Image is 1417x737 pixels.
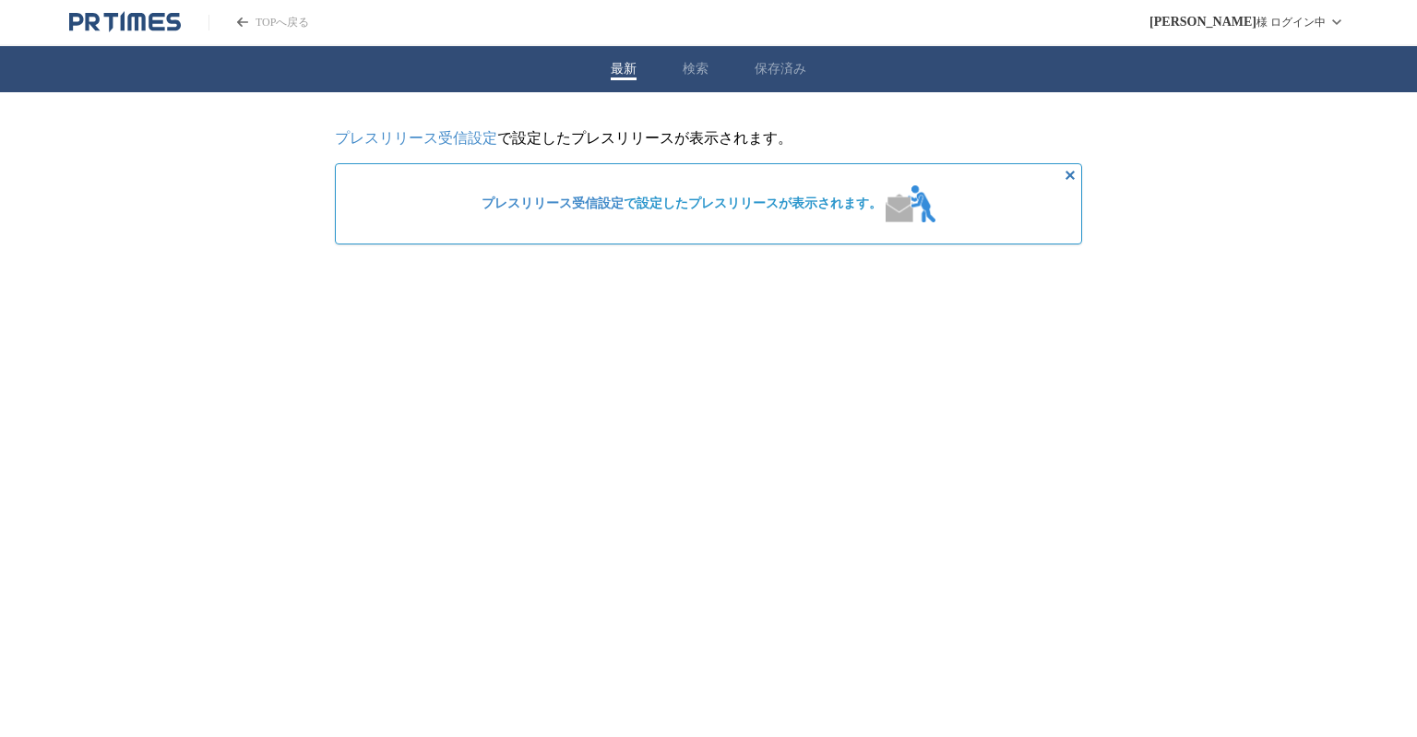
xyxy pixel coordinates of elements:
[335,129,1082,149] p: で設定したプレスリリースが表示されます。
[1059,164,1081,186] button: 非表示にする
[335,130,497,146] a: プレスリリース受信設定
[69,11,181,33] a: PR TIMESのトップページはこちら
[482,196,624,210] a: プレスリリース受信設定
[482,196,882,212] span: で設定したプレスリリースが表示されます。
[208,15,309,30] a: PR TIMESのトップページはこちら
[683,61,708,77] button: 検索
[1149,15,1256,30] span: [PERSON_NAME]
[755,61,806,77] button: 保存済み
[611,61,637,77] button: 最新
